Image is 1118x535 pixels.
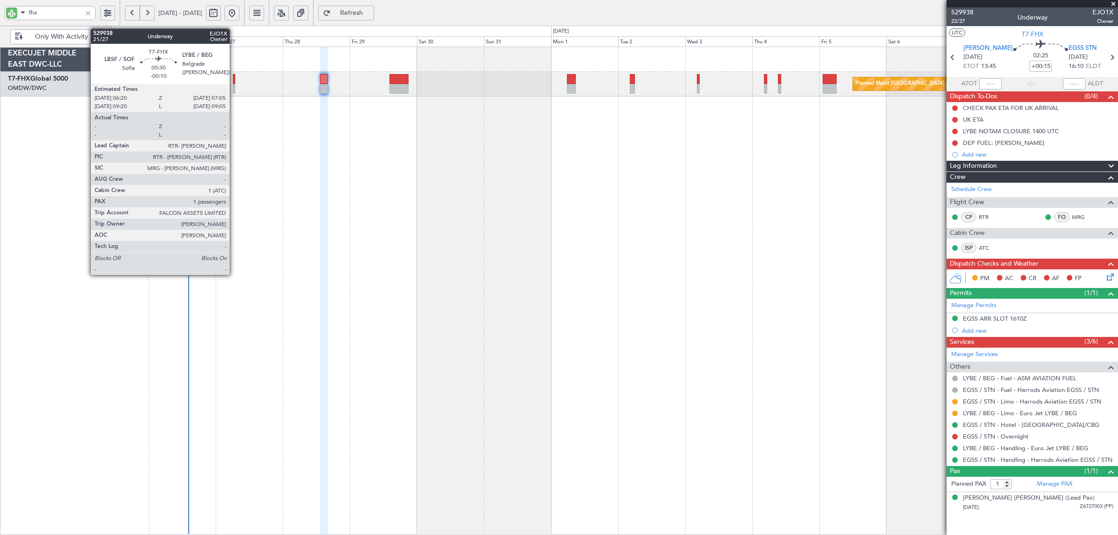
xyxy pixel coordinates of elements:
span: 16:10 [1069,62,1084,71]
a: Manage PAX [1037,480,1072,489]
a: Schedule Crew [951,185,992,194]
div: Mon 1 [551,36,618,48]
span: (0/4) [1084,91,1098,101]
span: Pax [950,466,960,477]
span: Z6727003 (PP) [1080,503,1113,511]
div: Add new [962,327,1113,335]
span: 22/27 [951,17,974,25]
span: [DATE] - [DATE] [158,9,202,17]
span: Dispatch To-Dos [950,91,997,102]
span: FP [1075,274,1082,283]
div: Sat 6 [886,36,954,48]
div: CHECK PAX ETA FOR UK ARRIVAL [963,104,1059,112]
span: EGSS STN [1069,44,1097,53]
div: Wed 27 [216,36,283,48]
div: [PERSON_NAME] [PERSON_NAME] (Lead Pax) [963,494,1095,503]
a: T7-FHXGlobal 5000 [8,75,68,82]
span: (1/1) [1084,466,1098,476]
span: AF [1052,274,1059,283]
a: EGSS / STN - Hotel - [GEOGRAPHIC_DATA]/CBG [963,421,1099,429]
div: Thu 4 [752,36,819,48]
div: ISP [961,243,976,253]
div: Planned Maint [GEOGRAPHIC_DATA] ([GEOGRAPHIC_DATA]) [855,77,1002,91]
span: CR [1029,274,1036,283]
span: Only With Activity [25,34,98,40]
div: [DATE] [113,27,129,35]
div: EGSS ARR SLOT 1610Z [963,315,1027,322]
span: [PERSON_NAME] [963,44,1013,53]
span: ELDT [1086,62,1101,71]
span: Cabin Crew [950,228,985,239]
div: DEP FUEL: [PERSON_NAME] [963,139,1044,147]
div: LYBE NOTAM CLOSURE 1400 UTC [963,127,1059,135]
span: AC [1005,274,1013,283]
a: RTR [979,213,1000,221]
button: Refresh [318,6,374,21]
div: Wed 3 [685,36,752,48]
a: Manage Permits [951,301,996,310]
div: [DATE] [553,27,569,35]
label: Planned PAX [951,480,986,489]
span: Flight Crew [950,197,984,208]
a: MRG [1072,213,1093,221]
div: Thu 28 [283,36,350,48]
a: EGSS / STN - Handling - Harrods Aviation EGSS / STN [963,456,1112,464]
span: PM [980,274,989,283]
span: [DATE] [963,53,982,62]
a: LYBE / BEG - Handling - Euro Jet LYBE / BEG [963,444,1088,452]
span: Crew [950,172,966,183]
div: UK ETA [963,116,983,123]
span: EJO1X [1092,7,1113,17]
div: Fri 5 [819,36,886,48]
span: ALDT [1088,79,1103,89]
span: Leg Information [950,161,997,171]
span: 529938 [951,7,974,17]
input: A/C (Reg. or Type) [29,6,82,20]
span: Services [950,337,974,348]
a: EGSS / STN - Fuel - Harrods Aviation EGSS / STN [963,386,1099,394]
div: Tue 2 [618,36,685,48]
div: Fri 29 [350,36,417,48]
input: --:-- [979,78,1002,89]
div: Tue 26 [149,36,216,48]
span: 02:25 [1033,51,1048,61]
span: Owner [1092,17,1113,25]
div: FO [1054,212,1070,222]
a: LYBE / BEG - Limo - Euro Jet LYBE / BEG [963,409,1077,417]
span: ATOT [961,79,977,89]
span: [DATE] [963,504,979,511]
a: ATC [979,244,1000,252]
span: (1/1) [1084,288,1098,298]
span: 13:45 [981,62,996,71]
div: Mon 25 [82,36,149,48]
button: UTC [949,28,965,37]
button: Only With Activity [10,29,101,44]
div: Underway [1017,13,1048,22]
a: LYBE / BEG - Fuel - ASM AVIATION FUEL [963,374,1077,382]
a: EGSS / STN - Overnight [963,432,1029,440]
span: Permits [950,288,972,299]
span: (3/6) [1084,336,1098,346]
span: T7-FHX [1022,29,1043,39]
a: EGSS / STN - Limo - Harrods Aviation EGSS / STN [963,398,1101,405]
span: [DATE] [1069,53,1088,62]
span: Refresh [333,10,371,16]
span: Others [950,362,970,372]
div: Add new [962,151,1113,158]
a: OMDW/DWC [8,84,47,92]
a: Manage Services [951,350,998,359]
div: Sat 30 [417,36,484,48]
div: CP [961,212,976,222]
span: Dispatch Checks and Weather [950,259,1038,269]
div: Sun 31 [484,36,551,48]
span: T7-FHX [8,75,30,82]
span: ETOT [963,62,979,71]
